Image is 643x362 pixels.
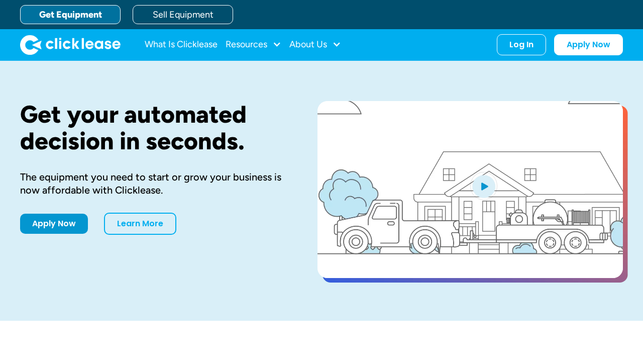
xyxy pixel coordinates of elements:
[289,35,341,55] div: About Us
[509,40,533,50] div: Log In
[20,214,88,234] a: Apply Now
[20,35,121,55] a: home
[226,35,281,55] div: Resources
[20,5,121,24] a: Get Equipment
[20,101,285,154] h1: Get your automated decision in seconds.
[317,101,623,278] a: open lightbox
[20,35,121,55] img: Clicklease logo
[470,172,497,200] img: Blue play button logo on a light blue circular background
[20,170,285,197] div: The equipment you need to start or grow your business is now affordable with Clicklease.
[133,5,233,24] a: Sell Equipment
[145,35,218,55] a: What Is Clicklease
[104,213,176,235] a: Learn More
[554,34,623,55] a: Apply Now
